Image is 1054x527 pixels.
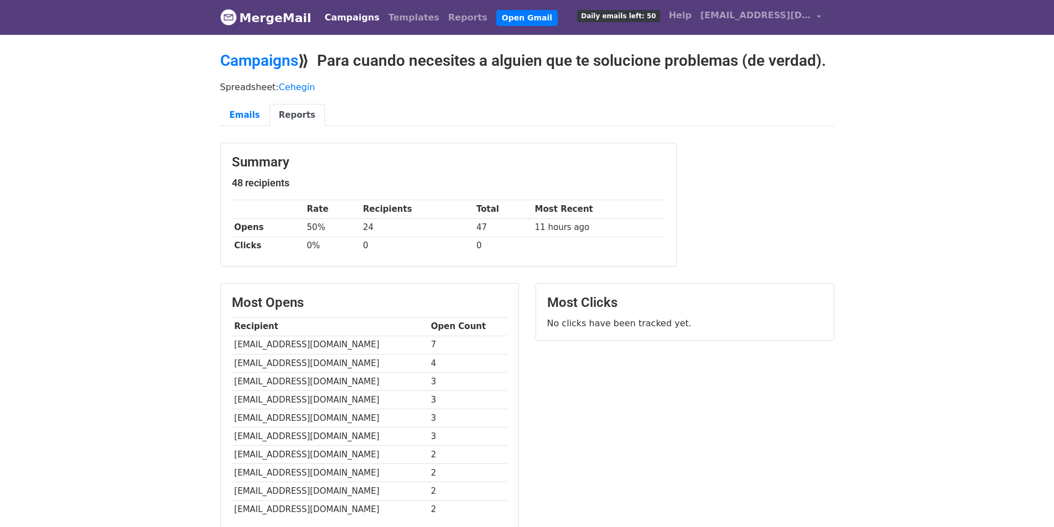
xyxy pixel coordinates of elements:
td: [EMAIL_ADDRESS][DOMAIN_NAME] [232,409,428,427]
th: Opens [232,218,304,237]
td: 11 hours ago [532,218,665,237]
td: 0 [360,237,474,255]
p: Spreadsheet: [220,81,834,93]
td: [EMAIL_ADDRESS][DOMAIN_NAME] [232,482,428,500]
th: Open Count [428,317,507,336]
td: 2 [428,482,507,500]
h3: Summary [232,154,665,170]
a: Cehegín [279,82,315,92]
a: Daily emails left: 50 [573,4,664,27]
td: [EMAIL_ADDRESS][DOMAIN_NAME] [232,500,428,519]
th: Recipients [360,200,474,218]
td: 47 [474,218,532,237]
a: Campaigns [220,51,298,70]
a: Emails [220,104,269,127]
td: [EMAIL_ADDRESS][DOMAIN_NAME] [232,464,428,482]
td: 2 [428,446,507,464]
th: Total [474,200,532,218]
h2: ⟫ Para cuando necesites a alguien que te solucione problemas (de verdad). [220,51,834,70]
a: Reports [269,104,325,127]
a: MergeMail [220,6,311,29]
td: [EMAIL_ADDRESS][DOMAIN_NAME] [232,390,428,409]
a: [EMAIL_ADDRESS][DOMAIN_NAME] [696,4,825,30]
th: Recipient [232,317,428,336]
span: Daily emails left: 50 [577,10,660,22]
th: Clicks [232,237,304,255]
td: 3 [428,427,507,446]
p: No clicks have been tracked yet. [547,317,823,329]
h3: Most Opens [232,295,507,311]
td: 3 [428,409,507,427]
td: 3 [428,372,507,390]
th: Rate [304,200,361,218]
td: 0% [304,237,361,255]
a: Templates [384,7,444,29]
td: 7 [428,336,507,354]
td: 4 [428,354,507,372]
td: [EMAIL_ADDRESS][DOMAIN_NAME] [232,354,428,372]
td: [EMAIL_ADDRESS][DOMAIN_NAME] [232,336,428,354]
td: 3 [428,390,507,409]
a: Campaigns [320,7,384,29]
td: 2 [428,464,507,482]
td: [EMAIL_ADDRESS][DOMAIN_NAME] [232,446,428,464]
th: Most Recent [532,200,665,218]
h3: Most Clicks [547,295,823,311]
td: 2 [428,500,507,519]
a: Reports [444,7,492,29]
td: [EMAIL_ADDRESS][DOMAIN_NAME] [232,372,428,390]
td: 0 [474,237,532,255]
a: Open Gmail [496,10,558,26]
a: Help [664,4,696,27]
td: [EMAIL_ADDRESS][DOMAIN_NAME] [232,427,428,446]
h5: 48 recipients [232,177,665,189]
td: 24 [360,218,474,237]
span: [EMAIL_ADDRESS][DOMAIN_NAME] [700,9,811,22]
td: 50% [304,218,361,237]
img: MergeMail logo [220,9,237,25]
